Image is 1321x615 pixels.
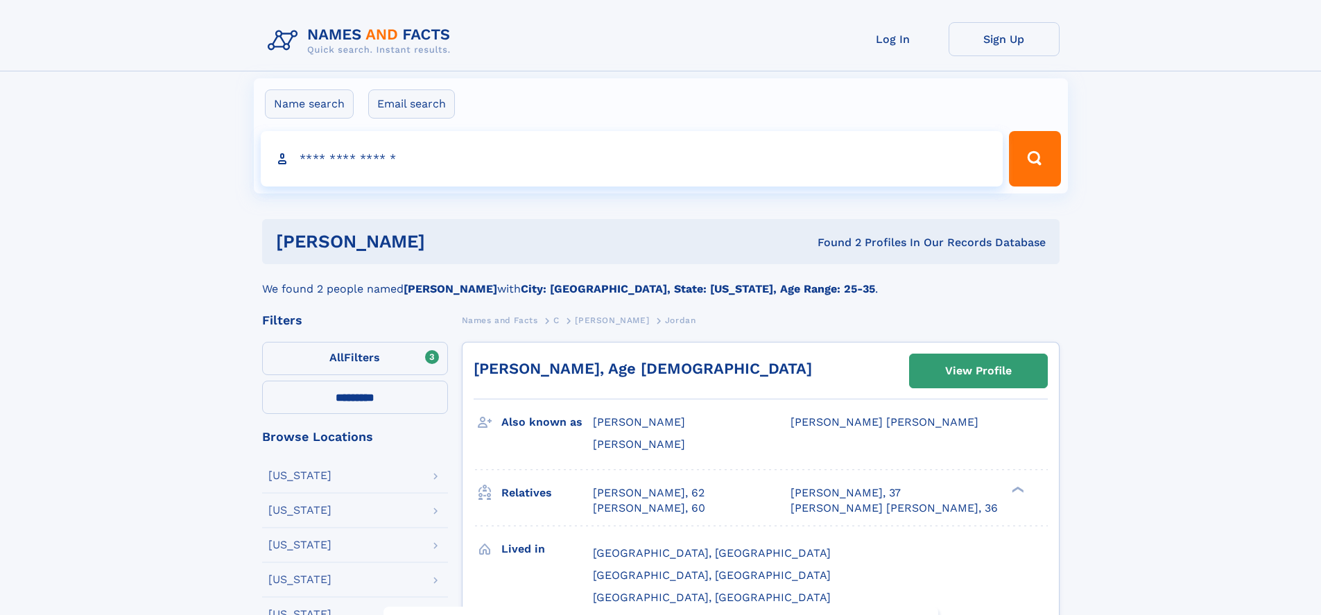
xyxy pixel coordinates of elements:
[575,315,649,325] span: [PERSON_NAME]
[575,311,649,329] a: [PERSON_NAME]
[265,89,354,119] label: Name search
[262,342,448,375] label: Filters
[501,410,593,434] h3: Also known as
[910,354,1047,388] a: View Profile
[593,415,685,428] span: [PERSON_NAME]
[593,501,705,516] a: [PERSON_NAME], 60
[838,22,949,56] a: Log In
[404,282,497,295] b: [PERSON_NAME]
[501,481,593,505] h3: Relatives
[1008,485,1025,494] div: ❯
[268,470,331,481] div: [US_STATE]
[329,351,344,364] span: All
[665,315,696,325] span: Jordan
[268,539,331,551] div: [US_STATE]
[593,591,831,604] span: [GEOGRAPHIC_DATA], [GEOGRAPHIC_DATA]
[791,501,998,516] a: [PERSON_NAME] [PERSON_NAME], 36
[791,415,978,428] span: [PERSON_NAME] [PERSON_NAME]
[553,311,560,329] a: C
[553,315,560,325] span: C
[945,355,1012,387] div: View Profile
[262,264,1060,297] div: We found 2 people named with .
[462,311,538,329] a: Names and Facts
[621,235,1046,250] div: Found 2 Profiles In Our Records Database
[262,431,448,443] div: Browse Locations
[521,282,875,295] b: City: [GEOGRAPHIC_DATA], State: [US_STATE], Age Range: 25-35
[368,89,455,119] label: Email search
[268,505,331,516] div: [US_STATE]
[791,485,901,501] a: [PERSON_NAME], 37
[593,569,831,582] span: [GEOGRAPHIC_DATA], [GEOGRAPHIC_DATA]
[501,537,593,561] h3: Lived in
[474,360,812,377] a: [PERSON_NAME], Age [DEMOGRAPHIC_DATA]
[261,131,1003,187] input: search input
[1009,131,1060,187] button: Search Button
[268,574,331,585] div: [US_STATE]
[276,233,621,250] h1: [PERSON_NAME]
[593,438,685,451] span: [PERSON_NAME]
[949,22,1060,56] a: Sign Up
[593,485,705,501] a: [PERSON_NAME], 62
[262,22,462,60] img: Logo Names and Facts
[262,314,448,327] div: Filters
[593,546,831,560] span: [GEOGRAPHIC_DATA], [GEOGRAPHIC_DATA]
